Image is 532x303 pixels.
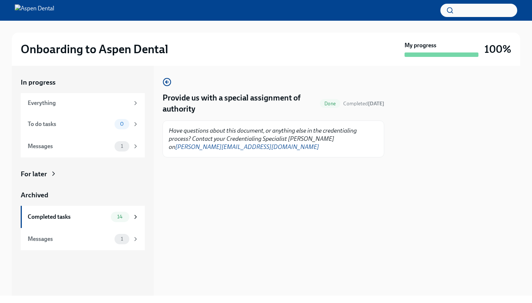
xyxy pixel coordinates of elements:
[15,4,54,16] img: Aspen Dental
[28,120,112,128] div: To do tasks
[21,42,168,57] h2: Onboarding to Aspen Dental
[343,100,384,107] span: June 18th, 2025 21:09
[21,113,145,135] a: To do tasks0
[116,236,127,242] span: 1
[163,92,317,115] h4: Provide us with a special assignment of authority
[21,135,145,157] a: Messages1
[21,190,145,200] a: Archived
[169,127,357,150] em: Have questions about this document, or anything else in the credentialing process? Contact your C...
[28,235,112,243] div: Messages
[21,169,145,179] a: For later
[28,142,112,150] div: Messages
[405,41,436,50] strong: My progress
[116,121,128,127] span: 0
[368,101,384,107] strong: [DATE]
[21,206,145,228] a: Completed tasks14
[320,101,340,106] span: Done
[175,143,319,150] a: [PERSON_NAME][EMAIL_ADDRESS][DOMAIN_NAME]
[113,214,127,219] span: 14
[28,99,129,107] div: Everything
[28,213,108,221] div: Completed tasks
[21,228,145,250] a: Messages1
[484,42,511,56] h3: 100%
[343,101,384,107] span: Completed
[21,169,47,179] div: For later
[116,143,127,149] span: 1
[21,93,145,113] a: Everything
[21,78,145,87] a: In progress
